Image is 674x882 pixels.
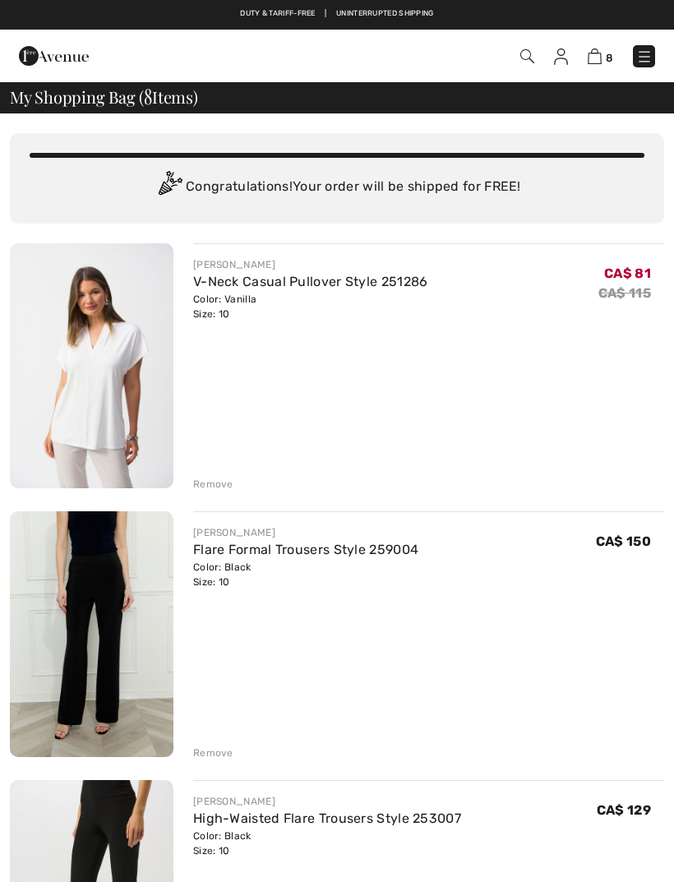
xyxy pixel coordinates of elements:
[193,746,233,760] div: Remove
[636,48,653,65] img: Menu
[520,49,534,63] img: Search
[598,285,651,301] s: CA$ 115
[193,292,428,321] div: Color: Vanilla Size: 10
[30,171,644,204] div: Congratulations! Your order will be shipped for FREE!
[193,274,428,289] a: V-Neck Casual Pullover Style 251286
[588,46,613,66] a: 8
[19,47,89,62] a: 1ère Avenue
[606,52,613,64] span: 8
[144,85,152,106] span: 8
[193,542,418,557] a: Flare Formal Trousers Style 259004
[193,794,461,809] div: [PERSON_NAME]
[193,829,461,858] div: Color: Black Size: 10
[10,243,173,488] img: V-Neck Casual Pullover Style 251286
[588,48,602,64] img: Shopping Bag
[596,533,651,549] span: CA$ 150
[193,257,428,272] div: [PERSON_NAME]
[10,89,198,105] span: My Shopping Bag ( Items)
[193,560,418,589] div: Color: Black Size: 10
[193,525,418,540] div: [PERSON_NAME]
[604,266,651,281] span: CA$ 81
[10,511,173,757] img: Flare Formal Trousers Style 259004
[554,48,568,65] img: My Info
[193,810,461,826] a: High-Waisted Flare Trousers Style 253007
[193,477,233,492] div: Remove
[153,171,186,204] img: Congratulation2.svg
[19,39,89,72] img: 1ère Avenue
[597,802,651,818] span: CA$ 129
